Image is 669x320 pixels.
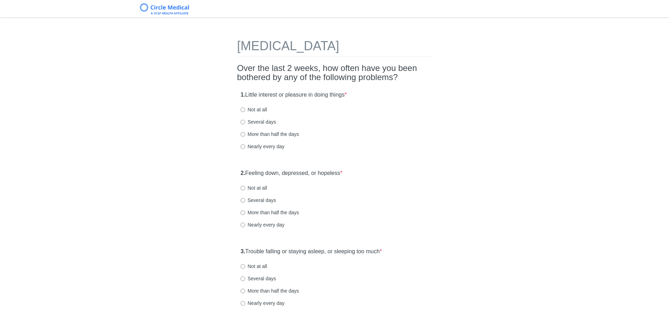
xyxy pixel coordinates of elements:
[241,143,284,150] label: Nearly every day
[241,186,245,190] input: Not at all
[241,107,245,112] input: Not at all
[241,248,382,256] label: Trouble falling or staying asleep, or sleeping too much
[241,198,245,203] input: Several days
[241,131,299,138] label: More than half the days
[241,264,245,269] input: Not at all
[241,132,245,137] input: More than half the days
[241,289,245,293] input: More than half the days
[241,197,276,204] label: Several days
[241,301,245,306] input: Nearly every day
[140,3,189,14] img: Circle Medical Logo
[237,64,432,82] h2: Over the last 2 weeks, how often have you been bothered by any of the following problems?
[241,221,284,228] label: Nearly every day
[237,39,432,57] h1: [MEDICAL_DATA]
[241,300,284,307] label: Nearly every day
[241,144,245,149] input: Nearly every day
[241,92,245,98] strong: 1.
[241,287,299,294] label: More than half the days
[241,118,276,125] label: Several days
[241,276,245,281] input: Several days
[241,106,267,113] label: Not at all
[241,91,347,99] label: Little interest or pleasure in doing things
[241,184,267,191] label: Not at all
[241,209,299,216] label: More than half the days
[241,223,245,227] input: Nearly every day
[241,275,276,282] label: Several days
[241,169,342,177] label: Feeling down, depressed, or hopeless
[241,248,245,254] strong: 3.
[241,170,245,176] strong: 2.
[241,120,245,124] input: Several days
[241,210,245,215] input: More than half the days
[241,263,267,270] label: Not at all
